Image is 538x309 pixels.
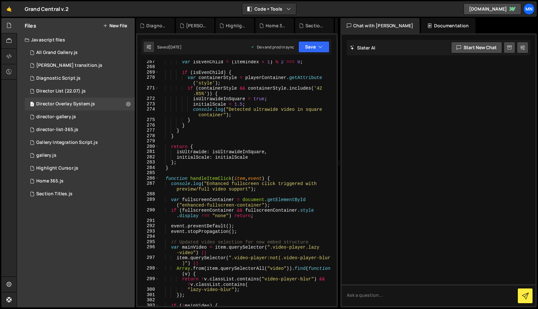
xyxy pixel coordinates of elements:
[30,102,34,107] span: 1
[137,255,159,266] div: 297
[25,188,135,200] div: 15298/40223.js
[36,127,78,133] div: director-list-365.js
[25,162,135,175] div: 15298/43117.js
[137,117,159,123] div: 275
[36,191,73,197] div: Section Titles.js
[451,42,502,53] button: Start new chat
[25,123,135,136] div: 15298/40379.js
[137,170,159,176] div: 285
[137,276,159,287] div: 299
[137,229,159,234] div: 293
[137,207,159,218] div: 290
[137,244,159,255] div: 296
[186,22,207,29] div: [PERSON_NAME] transition.js
[25,22,36,29] h2: Files
[1,1,17,17] a: 🤙
[523,3,535,15] a: MN
[137,70,159,75] div: 269
[298,41,329,53] button: Save
[17,33,135,46] div: Javascript files
[137,191,159,197] div: 288
[251,44,294,50] div: Dev and prod in sync
[137,107,159,117] div: 274
[146,22,167,29] div: Diagnostic Script.js
[137,64,159,70] div: 268
[137,176,159,181] div: 286
[36,140,98,146] div: Gallery Integration Script.js
[137,96,159,102] div: 272
[25,98,135,110] div: 15298/42891.js
[340,18,420,33] div: Chat with [PERSON_NAME]
[25,85,135,98] div: 15298/43501.js
[137,138,159,144] div: 279
[25,149,135,162] div: 15298/40483.js
[137,75,159,85] div: 270
[137,102,159,107] div: 273
[137,266,159,276] div: 298
[137,160,159,165] div: 283
[103,23,127,28] button: New File
[137,297,159,303] div: 302
[350,45,376,51] h2: Slater AI
[25,5,69,13] div: Grand Central v.2
[137,197,159,207] div: 289
[25,72,135,85] div: 15298/43601.js
[137,165,159,171] div: 284
[137,303,159,308] div: 303
[137,133,159,139] div: 278
[36,88,86,94] div: Director List (22.07).js
[137,223,159,229] div: 292
[36,114,76,120] div: director-gallery.js
[266,22,286,29] div: Home 365.js
[137,59,159,65] div: 267
[242,3,296,15] button: Code + Tools
[226,22,246,29] div: Highlight Cursor.js
[137,181,159,191] div: 287
[169,44,182,50] div: [DATE]
[36,101,95,107] div: Director Overlay System.js
[36,153,56,158] div: gallery.js
[137,154,159,160] div: 282
[137,123,159,128] div: 276
[25,136,135,149] div: 15298/43118.js
[137,292,159,298] div: 301
[421,18,475,33] div: Documentation
[36,50,78,56] div: All Grand Gallery.js
[305,22,326,29] div: Section Titles.js
[36,165,78,171] div: Highlight Cursor.js
[36,63,102,68] div: [PERSON_NAME] transition.js
[137,239,159,245] div: 295
[464,3,521,15] a: [DOMAIN_NAME]
[137,144,159,149] div: 280
[25,59,135,72] div: 15298/41315.js
[36,75,81,81] div: Diagnostic Script.js
[137,128,159,133] div: 277
[157,44,182,50] div: Saved
[137,287,159,292] div: 300
[137,149,159,154] div: 281
[36,178,64,184] div: Home 365.js
[25,110,135,123] div: 15298/40373.js
[137,218,159,224] div: 291
[25,175,135,188] div: 15298/40183.js
[137,234,159,239] div: 294
[137,85,159,96] div: 271
[25,46,135,59] div: 15298/43578.js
